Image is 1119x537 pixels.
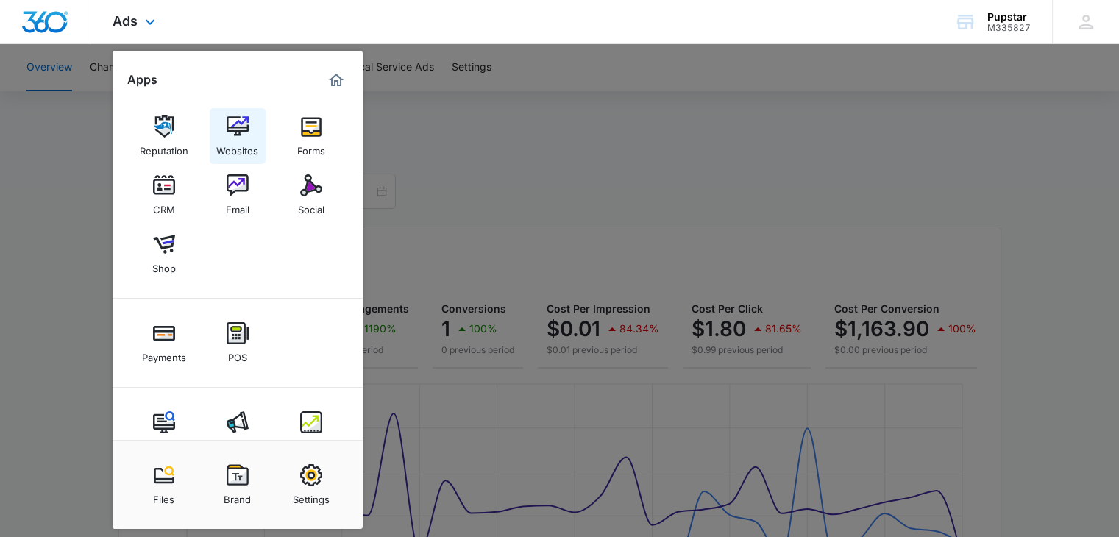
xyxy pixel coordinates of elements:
[210,315,266,371] a: POS
[228,344,247,363] div: POS
[987,23,1031,33] div: account id
[298,196,324,216] div: Social
[136,457,192,513] a: Files
[297,138,325,157] div: Forms
[136,167,192,223] a: CRM
[216,138,258,157] div: Websites
[324,68,348,92] a: Marketing 360® Dashboard
[283,167,339,223] a: Social
[136,108,192,164] a: Reputation
[140,138,188,157] div: Reputation
[136,226,192,282] a: Shop
[224,486,251,505] div: Brand
[283,108,339,164] a: Forms
[210,457,266,513] a: Brand
[142,344,186,363] div: Payments
[127,73,157,87] h2: Apps
[283,457,339,513] a: Settings
[987,11,1031,23] div: account name
[113,13,138,29] span: Ads
[210,167,266,223] a: Email
[153,196,175,216] div: CRM
[283,404,339,460] a: Intelligence
[210,404,266,460] a: Ads
[153,486,174,505] div: Files
[152,255,176,274] div: Shop
[136,404,192,460] a: Content
[293,486,330,505] div: Settings
[226,196,249,216] div: Email
[229,433,246,452] div: Ads
[146,433,182,452] div: Content
[136,315,192,371] a: Payments
[210,108,266,164] a: Websites
[285,433,337,452] div: Intelligence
